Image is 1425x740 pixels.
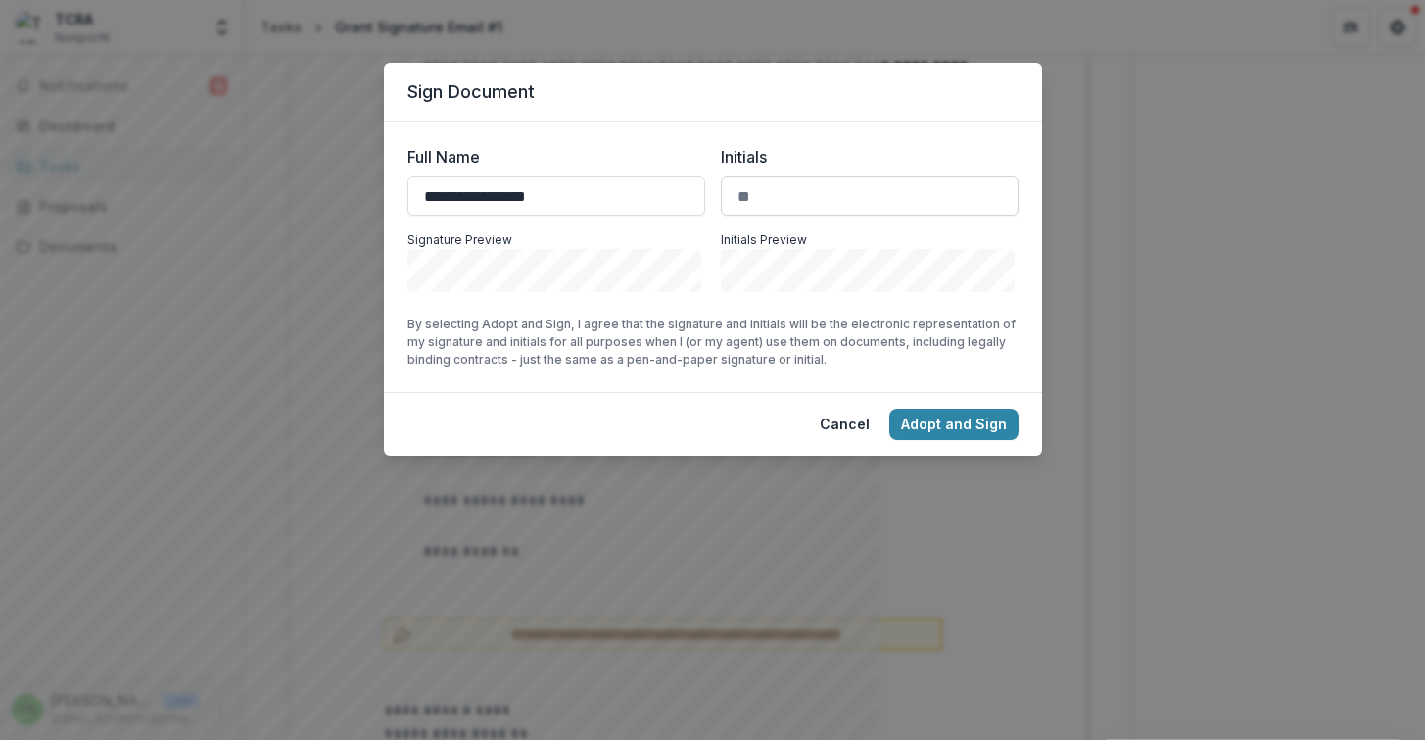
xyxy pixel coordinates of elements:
button: Cancel [808,409,881,440]
button: Adopt and Sign [889,409,1019,440]
label: Initials [721,145,1007,169]
p: By selecting Adopt and Sign, I agree that the signature and initials will be the electronic repre... [407,316,1019,369]
label: Full Name [407,145,693,169]
header: Sign Document [384,63,1042,122]
p: Initials Preview [721,231,1019,249]
p: Signature Preview [407,231,705,249]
